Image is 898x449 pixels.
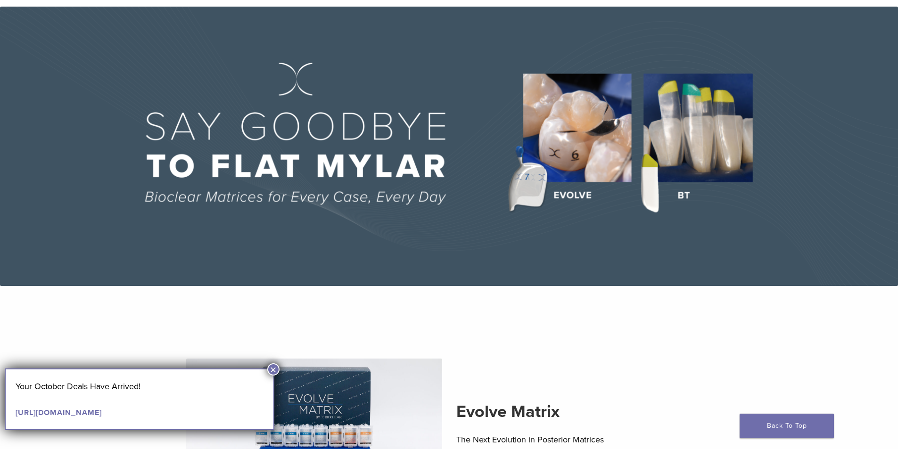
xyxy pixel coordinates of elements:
p: Your October Deals Have Arrived! [16,379,264,393]
p: The Next Evolution in Posterior Matrices [456,433,712,447]
h2: Evolve Matrix [456,400,712,423]
button: Close [267,363,280,376]
a: Back To Top [740,414,834,438]
a: [URL][DOMAIN_NAME] [16,408,102,417]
